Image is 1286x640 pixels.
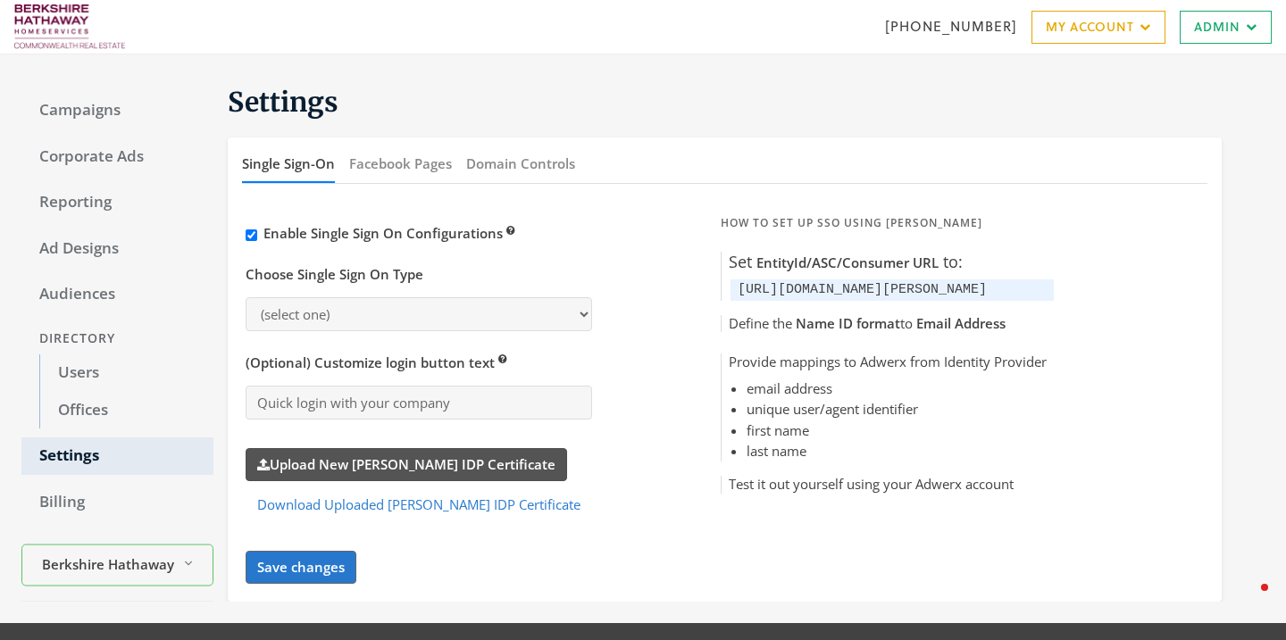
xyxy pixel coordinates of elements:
h5: Provide mappings to Adwerx from Identity Provider [722,353,1054,371]
a: Reporting [21,184,213,221]
span: EntityId/ASC/Consumer URL [756,254,939,271]
span: Name ID format [796,314,900,332]
img: Adwerx [14,4,125,49]
li: unique user/agent identifier [747,399,1047,420]
a: Users [39,354,213,392]
a: Offices [39,392,213,429]
a: Campaigns [21,92,213,129]
a: Corporate Ads [21,138,213,176]
span: Enable Single Sign On Configurations [263,224,515,242]
button: Download Uploaded [PERSON_NAME] IDP Certificate [246,488,592,521]
h5: Choose Single Sign On Type [246,266,423,284]
a: Audiences [21,276,213,313]
button: Facebook Pages [349,145,452,183]
h5: Set to: [722,252,1054,272]
iframe: Intercom live chat [1225,579,1268,622]
a: Billing [21,484,213,521]
li: first name [747,420,1047,441]
div: Directory [21,322,213,355]
h5: Define the to [722,315,1054,333]
a: Ad Designs [21,230,213,268]
a: Admin [1180,11,1272,44]
h5: Test it out yourself using your Adwerx account [722,476,1054,494]
span: (Optional) Customize login button text [246,353,507,371]
input: Enable Single Sign On Configurations [246,229,257,241]
a: [PHONE_NUMBER] [885,17,1017,36]
button: Single Sign-On [242,145,335,183]
button: Save changes [246,551,356,584]
code: [URL][DOMAIN_NAME][PERSON_NAME] [738,282,987,297]
button: Domain Controls [466,145,575,183]
li: last name [747,441,1047,461]
label: Upload New [PERSON_NAME] IDP Certificate [246,448,567,481]
span: Berkshire Hathaway HomeServices Commonweath Real Estate [42,553,176,574]
a: My Account [1031,11,1165,44]
span: Settings [228,85,338,119]
h5: How to Set Up SSO Using [PERSON_NAME] [721,216,1054,230]
span: Email Address [916,314,1006,332]
a: Settings [21,437,213,475]
button: Berkshire Hathaway HomeServices Commonweath Real Estate [21,544,213,586]
li: email address [747,378,1047,399]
